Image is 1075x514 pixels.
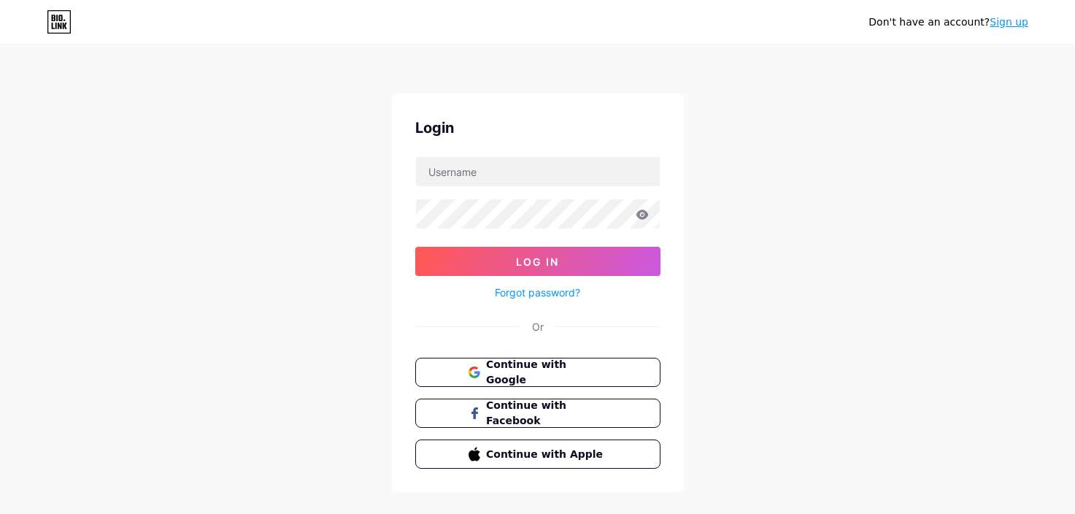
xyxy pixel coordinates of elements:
[416,157,660,186] input: Username
[415,399,660,428] button: Continue with Facebook
[990,16,1028,28] a: Sign up
[415,117,660,139] div: Login
[486,398,606,429] span: Continue with Facebook
[415,247,660,276] button: Log In
[495,285,580,300] a: Forgot password?
[415,440,660,469] button: Continue with Apple
[868,15,1028,30] div: Don't have an account?
[532,319,544,334] div: Or
[486,357,606,388] span: Continue with Google
[486,447,606,462] span: Continue with Apple
[415,358,660,387] button: Continue with Google
[516,256,559,268] span: Log In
